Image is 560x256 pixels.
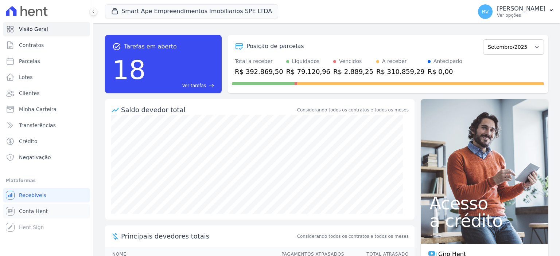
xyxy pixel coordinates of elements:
[3,150,90,165] a: Negativação
[121,105,296,115] div: Saldo devedor total
[19,192,46,199] span: Recebíveis
[149,82,214,89] a: Ver tarefas east
[497,5,545,12] p: [PERSON_NAME]
[112,42,121,51] span: task_alt
[19,138,38,145] span: Crédito
[428,67,462,76] div: R$ 0,00
[3,204,90,218] a: Conta Hent
[3,70,90,84] a: Lotes
[19,154,51,161] span: Negativação
[376,67,425,76] div: R$ 310.859,29
[339,58,362,65] div: Vencidos
[382,58,407,65] div: A receber
[3,102,90,117] a: Minha Carteira
[472,1,560,22] button: RV [PERSON_NAME] Ver opções
[286,67,330,76] div: R$ 79.120,96
[112,51,146,89] div: 18
[182,82,206,89] span: Ver tarefas
[235,58,283,65] div: Total a receber
[3,38,90,52] a: Contratos
[433,58,462,65] div: Antecipado
[124,42,177,51] span: Tarefas em aberto
[297,233,409,240] span: Considerando todos os contratos e todos os meses
[19,122,56,129] span: Transferências
[19,42,44,49] span: Contratos
[246,42,304,51] div: Posição de parcelas
[497,12,545,18] p: Ver opções
[209,83,214,88] span: east
[333,67,373,76] div: R$ 2.889,25
[19,25,48,33] span: Visão Geral
[3,188,90,202] a: Recebíveis
[19,90,39,97] span: Clientes
[3,86,90,101] a: Clientes
[429,194,540,212] span: Acesso
[482,9,489,14] span: RV
[19,74,33,81] span: Lotes
[121,231,296,241] span: Principais devedores totais
[3,134,90,149] a: Crédito
[292,58,320,65] div: Liquidados
[3,22,90,36] a: Visão Geral
[19,58,40,65] span: Parcelas
[19,208,48,215] span: Conta Hent
[429,212,540,229] span: a crédito
[19,106,57,113] span: Minha Carteira
[105,4,278,18] button: Smart Ape Empreendimentos Imobiliarios SPE LTDA
[3,118,90,133] a: Transferências
[297,107,409,113] div: Considerando todos os contratos e todos os meses
[235,67,283,76] div: R$ 392.869,50
[6,176,87,185] div: Plataformas
[3,54,90,68] a: Parcelas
